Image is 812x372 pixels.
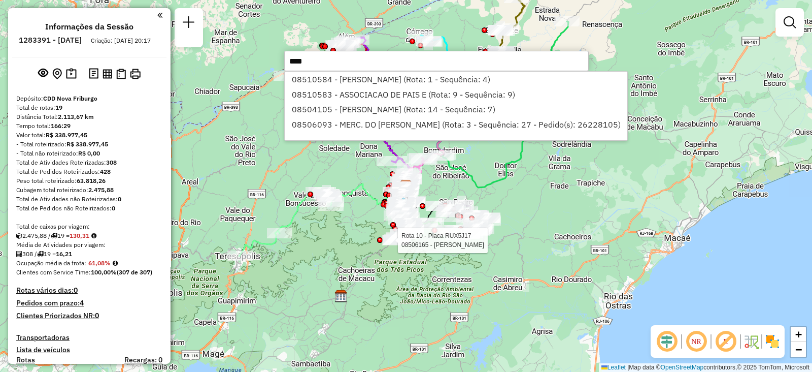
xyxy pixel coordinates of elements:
[16,140,162,149] div: - Total roteirizado:
[91,233,96,239] i: Meta Caixas/viagem: 173,30 Diferença: -42,99
[16,356,35,364] a: Rotas
[16,268,91,276] span: Clientes com Service Time:
[64,66,79,82] button: Painel de Sugestão
[16,333,162,342] h4: Transportadoras
[285,72,627,132] ul: Option List
[16,312,162,320] h4: Clientes Priorizados NR:
[16,240,162,250] div: Média de Atividades por viagem:
[45,22,133,32] h4: Informações da Sessão
[112,204,115,212] strong: 0
[16,259,86,267] span: Ocupação média da frota:
[16,103,162,112] div: Total de rotas:
[58,113,94,120] strong: 2.113,67 km
[56,250,72,258] strong: 16,21
[87,66,100,82] button: Logs desbloquear sessão
[16,222,162,231] div: Total de caixas por viagem:
[117,268,152,276] strong: (307 de 307)
[16,286,162,295] h4: Rotas vários dias:
[80,298,84,307] strong: 4
[16,231,162,240] div: 2.475,88 / 19 =
[91,268,117,276] strong: 100,00%
[627,364,629,371] span: |
[16,346,162,354] h4: Lista de veículos
[16,204,162,213] div: Total de Pedidos não Roteirizados:
[285,102,627,117] li: [object Object]
[795,343,802,356] span: −
[16,250,162,259] div: 308 / 19 =
[16,251,22,257] i: Total de Atividades
[88,186,114,194] strong: 2.475,88
[285,117,627,132] li: [object Object]
[780,12,800,33] a: Exibir filtros
[88,259,111,267] strong: 61,08%
[19,36,82,45] h6: 1283391 - [DATE]
[16,176,162,185] div: Peso total roteirizado:
[124,356,162,364] h4: Recargas: 0
[599,363,812,372] div: Map data © contributors,© 2025 TomTom, Microsoft
[684,329,708,354] span: Ocultar NR
[285,87,627,102] li: [object Object]
[66,140,108,148] strong: R$ 338.977,45
[791,327,806,342] a: Zoom in
[16,131,162,140] div: Valor total:
[46,131,87,139] strong: R$ 338.977,45
[16,94,162,103] div: Depósito:
[77,177,106,184] strong: 63.818,26
[334,290,348,303] img: CDI Macacu
[51,122,71,130] strong: 166:29
[37,251,44,257] i: Total de rotas
[655,329,679,354] span: Ocultar deslocamento
[601,364,626,371] a: Leaflet
[74,286,78,295] strong: 0
[285,72,627,87] li: [object Object]
[50,66,64,82] button: Centralizar mapa no depósito ou ponto de apoio
[743,333,759,350] img: Fluxo de ruas
[113,260,118,266] em: Média calculada utilizando a maior ocupação (%Peso ou %Cubagem) de cada rota da sessão. Rotas cro...
[16,158,162,167] div: Total de Atividades Roteirizadas:
[16,195,162,204] div: Total de Atividades não Roteirizadas:
[78,149,100,157] strong: R$ 0,00
[70,232,89,239] strong: 130,31
[764,333,781,350] img: Exibir/Ocultar setores
[118,195,121,203] strong: 0
[399,179,413,193] img: CDD Nova Friburgo
[16,149,162,158] div: - Total não roteirizado:
[100,67,114,80] button: Visualizar relatório de Roteirização
[114,67,128,81] button: Visualizar Romaneio
[55,104,62,111] strong: 19
[16,299,84,307] h4: Pedidos com prazo:
[179,12,199,35] a: Nova sessão e pesquisa
[106,159,117,166] strong: 308
[95,311,99,320] strong: 0
[16,112,162,121] div: Distância Total:
[16,167,162,176] div: Total de Pedidos Roteirizados:
[128,67,143,81] button: Imprimir Rotas
[100,168,111,175] strong: 428
[397,197,410,210] img: 521 UDC Light NFR Centro
[157,9,162,21] a: Clique aqui para minimizar o painel
[714,329,738,354] span: Exibir rótulo
[791,342,806,357] a: Zoom out
[51,233,57,239] i: Total de rotas
[87,36,155,45] div: Criação: [DATE] 20:17
[36,66,50,82] button: Exibir sessão original
[16,233,22,239] i: Cubagem total roteirizado
[795,328,802,340] span: +
[16,185,162,195] div: Cubagem total roteirizado:
[661,364,704,371] a: OpenStreetMap
[43,95,97,102] strong: CDD Nova Friburgo
[16,121,162,131] div: Tempo total:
